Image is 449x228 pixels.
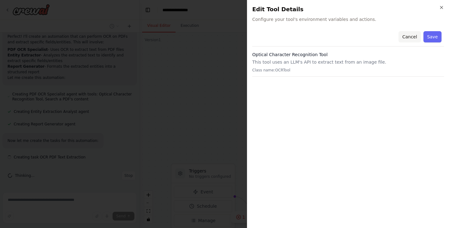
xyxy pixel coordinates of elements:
p: This tool uses an LLM's API to extract text from an image file. [252,59,444,65]
h2: Edit Tool Details [252,5,444,14]
p: Class name: OCRTool [252,68,444,73]
button: Cancel [398,31,421,42]
span: Configure your tool's environment variables and actions. [252,16,444,22]
h3: Optical Character Recognition Tool [252,51,444,58]
button: Save [423,31,442,42]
